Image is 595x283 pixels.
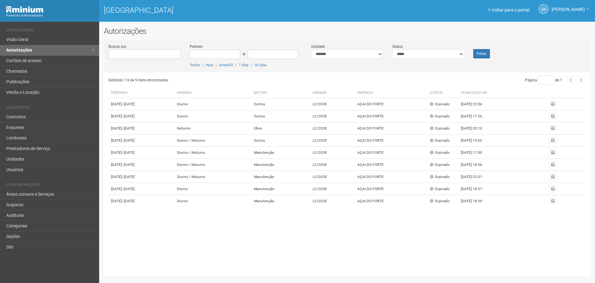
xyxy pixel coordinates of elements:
[458,159,492,171] td: [DATE] 18:56
[174,135,251,147] td: Diurno / Noturno
[251,195,310,207] td: Manutenção
[430,186,450,192] div: Expirado
[6,13,95,18] div: Painel do Administrador
[310,195,355,207] td: L2/203E
[108,171,174,183] td: [DATE]
[552,1,585,12] span: Silvio Anjos
[430,199,450,204] div: Expirado
[430,126,450,131] div: Expirado
[355,110,427,122] td: AÇAI DO FORTE
[251,63,252,67] span: |
[430,150,450,155] div: Expirado
[108,75,345,85] div: Exibindo 1-9 de 9 itens encontrados
[104,26,590,36] h2: Autorizações
[310,183,355,195] td: L2/203E
[235,63,236,67] span: |
[216,63,217,67] span: |
[251,98,310,110] td: Outros
[108,135,174,147] td: [DATE]
[525,78,562,82] span: Página de 1
[206,63,213,67] a: Hoje
[108,159,174,171] td: [DATE]
[355,135,427,147] td: AÇAI DO FORTE
[251,122,310,135] td: Obra
[122,162,134,167] span: - [DATE]
[251,88,310,98] th: Motivo
[355,159,427,171] td: AÇAI DO FORTE
[311,44,325,49] label: Unidade
[310,122,355,135] td: L2/203E
[539,4,549,14] a: SA
[174,98,251,110] td: Diurno
[488,7,529,12] a: Voltar para o portal
[355,183,427,195] td: AÇAI DO FORTE
[108,195,174,207] td: [DATE]
[310,88,355,98] th: Unidade
[430,174,450,180] div: Expirado
[122,114,134,118] span: - [DATE]
[122,175,134,179] span: - [DATE]
[122,187,134,191] span: - [DATE]
[355,98,427,110] td: AÇAI DO FORTE
[239,63,249,67] a: 7 dias
[251,183,310,195] td: Manutenção
[430,114,450,119] div: Expirado
[430,162,450,167] div: Expirado
[310,98,355,110] td: L2/203E
[104,6,342,14] h1: [GEOGRAPHIC_DATA]
[458,98,492,110] td: [DATE] 22:06
[108,88,174,98] th: Período
[251,110,310,122] td: Outros
[458,147,492,159] td: [DATE] 17:00
[355,195,427,207] td: AÇAI DO FORTE
[310,135,355,147] td: L2/203E
[108,183,174,195] td: [DATE]
[355,171,427,183] td: AÇAI DO FORTE
[355,88,427,98] th: Empresa
[174,110,251,122] td: Diurno
[174,147,251,159] td: Diurno / Noturno
[310,171,355,183] td: L2/203E
[122,126,134,130] span: - [DATE]
[190,44,203,49] label: Período
[174,183,251,195] td: Diurno
[108,110,174,122] td: [DATE]
[355,122,427,135] td: AÇAI DO FORTE
[458,195,492,207] td: [DATE] 18:39
[458,88,492,98] th: Atualizado em
[174,171,251,183] td: Diurno / Noturno
[251,147,310,159] td: Manutenção
[458,110,492,122] td: [DATE] 17:36
[108,122,174,135] td: [DATE]
[458,122,492,135] td: [DATE] 20:10
[174,88,251,98] th: Horário
[243,51,245,56] span: a
[430,138,450,143] div: Expirado
[552,8,589,13] a: [PERSON_NAME]
[310,147,355,159] td: L2/203E
[174,122,251,135] td: Noturno
[122,102,134,106] span: - [DATE]
[6,28,95,34] li: Operacional
[392,44,403,49] label: Status
[108,98,174,110] td: [DATE]
[458,183,492,195] td: [DATE] 18:37
[427,88,458,98] th: Status
[122,199,134,203] span: - [DATE]
[458,171,492,183] td: [DATE] 22:01
[458,135,492,147] td: [DATE] 19:02
[190,63,200,67] a: Todos
[355,147,427,159] td: AÇAI DO FORTE
[251,135,310,147] td: Outros
[251,171,310,183] td: Manutenção
[122,138,134,143] span: - [DATE]
[108,44,126,49] label: Buscar por
[174,195,251,207] td: Diurno
[254,63,267,67] a: 30 dias
[108,147,174,159] td: [DATE]
[430,102,450,107] div: Expirado
[6,6,43,13] img: Minium
[219,63,233,67] a: Amanhã
[310,159,355,171] td: L2/203E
